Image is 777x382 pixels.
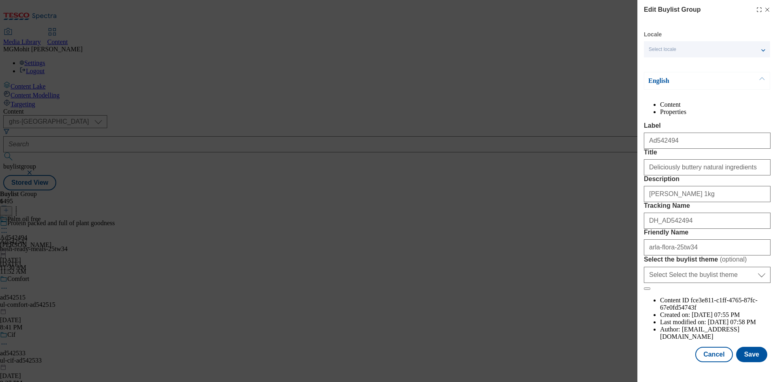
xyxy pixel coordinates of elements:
[644,202,771,209] label: Tracking Name
[644,41,770,57] button: Select locale
[660,326,771,340] li: Author:
[660,101,771,108] li: Content
[692,311,740,318] span: [DATE] 07:55 PM
[660,297,758,311] span: fce3e811-c1ff-4765-87fc-67e0fd54743f
[644,239,771,255] input: Enter Friendly Name
[660,297,771,311] li: Content ID
[720,256,747,263] span: ( optional )
[644,255,771,264] label: Select the buylist theme
[644,159,771,175] input: Enter Title
[660,311,771,319] li: Created on:
[736,347,767,362] button: Save
[648,77,733,85] p: English
[644,149,771,156] label: Title
[660,108,771,116] li: Properties
[644,186,771,202] input: Enter Description
[660,326,739,340] span: [EMAIL_ADDRESS][DOMAIN_NAME]
[708,319,756,325] span: [DATE] 07:58 PM
[644,133,771,149] input: Enter Label
[644,5,701,15] h4: Edit Buylist Group
[649,46,676,53] span: Select locale
[644,213,771,229] input: Enter Tracking Name
[695,347,732,362] button: Cancel
[660,319,771,326] li: Last modified on:
[644,122,771,129] label: Label
[644,229,771,236] label: Friendly Name
[644,175,771,183] label: Description
[644,32,662,37] label: Locale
